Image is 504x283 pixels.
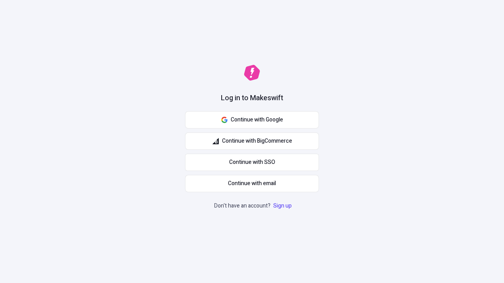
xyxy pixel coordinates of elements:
a: Continue with SSO [185,154,319,171]
h1: Log in to Makeswift [221,93,283,103]
p: Don't have an account? [214,202,293,210]
button: Continue with BigCommerce [185,132,319,150]
button: Continue with Google [185,111,319,129]
a: Sign up [272,202,293,210]
button: Continue with email [185,175,319,192]
span: Continue with BigCommerce [222,137,292,145]
span: Continue with Google [231,116,283,124]
span: Continue with email [228,179,276,188]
